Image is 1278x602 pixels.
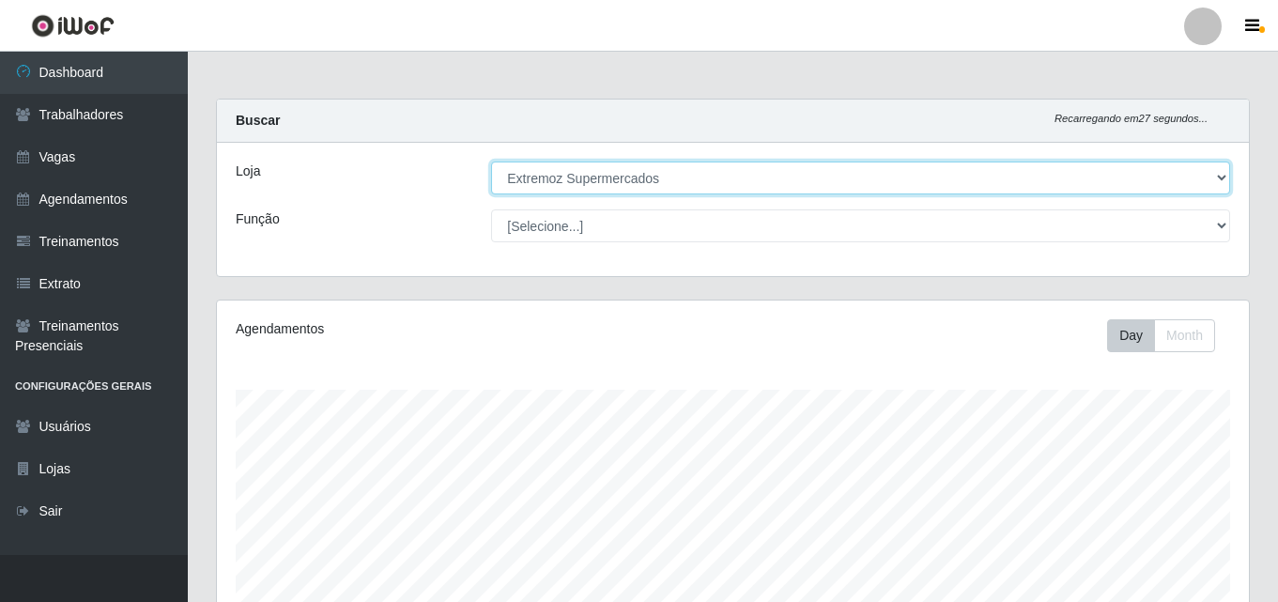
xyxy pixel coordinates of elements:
[31,14,115,38] img: CoreUI Logo
[1055,113,1208,124] i: Recarregando em 27 segundos...
[236,319,634,339] div: Agendamentos
[236,209,280,229] label: Função
[1107,319,1215,352] div: First group
[1154,319,1215,352] button: Month
[1107,319,1155,352] button: Day
[236,162,260,181] label: Loja
[236,113,280,128] strong: Buscar
[1107,319,1230,352] div: Toolbar with button groups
